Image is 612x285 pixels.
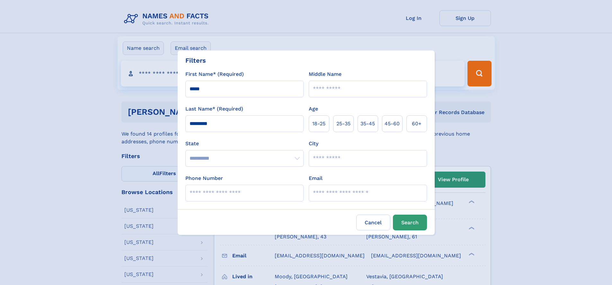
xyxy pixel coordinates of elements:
label: Phone Number [185,174,223,182]
div: Filters [185,56,206,65]
span: 35‑45 [360,120,375,128]
button: Search [393,215,427,230]
label: First Name* (Required) [185,70,244,78]
label: Age [309,105,318,113]
label: Cancel [356,215,390,230]
label: State [185,140,304,147]
span: 18‑25 [312,120,325,128]
span: 45‑60 [385,120,400,128]
span: 60+ [412,120,421,128]
span: 25‑35 [336,120,350,128]
label: Email [309,174,323,182]
label: City [309,140,318,147]
label: Middle Name [309,70,341,78]
label: Last Name* (Required) [185,105,243,113]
